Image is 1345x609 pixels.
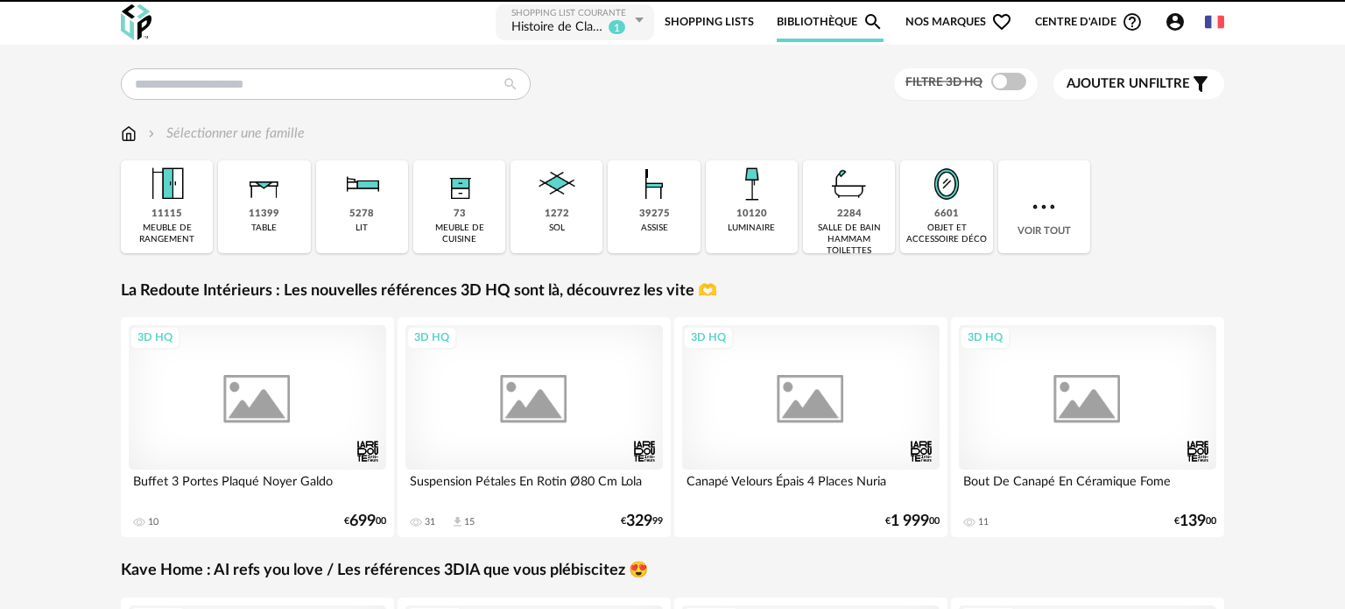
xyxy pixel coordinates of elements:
[511,8,630,19] div: Shopping List courante
[905,3,1012,42] span: Nos marques
[344,515,386,528] div: € 00
[398,317,671,537] a: 3D HQ Suspension Pétales En Rotin Ø80 Cm Lola 31 Download icon 15 €32999
[1165,11,1194,32] span: Account Circle icon
[405,470,663,505] div: Suspension Pétales En Rotin Ø80 Cm Lola
[425,516,435,528] div: 31
[249,208,279,221] div: 11399
[356,223,368,234] div: lit
[960,326,1011,349] div: 3D HQ
[349,515,376,528] span: 699
[1028,191,1060,223] img: more.7b13dc1.svg
[1053,69,1224,99] button: Ajouter unfiltre Filter icon
[891,515,929,528] span: 1 999
[777,3,884,42] a: BibliothèqueMagnify icon
[934,208,959,221] div: 6601
[863,11,884,32] span: Magnify icon
[349,208,374,221] div: 5278
[454,208,466,221] div: 73
[151,208,182,221] div: 11115
[998,160,1090,253] div: Voir tout
[923,160,970,208] img: Miroir.png
[1190,74,1211,95] span: Filter icon
[121,124,137,144] img: svg+xml;base64,PHN2ZyB3aWR0aD0iMTYiIGhlaWdodD0iMTciIHZpZXdCb3g9IjAgMCAxNiAxNyIgZmlsbD0ibm9uZSIgeG...
[608,19,626,35] sup: 1
[728,160,775,208] img: Luminaire.png
[626,515,652,528] span: 329
[121,317,394,537] a: 3D HQ Buffet 3 Portes Plaqué Noyer Galdo 10 €69900
[621,515,663,528] div: € 99
[144,124,305,144] div: Sélectionner une famille
[241,160,288,208] img: Table.png
[121,281,717,301] a: La Redoute Intérieurs : Les nouvelles références 3D HQ sont là, découvrez les vite 🫶
[406,326,457,349] div: 3D HQ
[736,208,767,221] div: 10120
[905,223,987,245] div: objet et accessoire déco
[905,76,982,89] span: Filtre 3D HQ
[683,326,734,349] div: 3D HQ
[1174,515,1216,528] div: € 00
[665,3,754,42] a: Shopping Lists
[641,223,668,234] div: assise
[1122,11,1143,32] span: Help Circle Outline icon
[639,208,670,221] div: 39275
[144,124,158,144] img: svg+xml;base64,PHN2ZyB3aWR0aD0iMTYiIGhlaWdodD0iMTYiIHZpZXdCb3g9IjAgMCAxNiAxNiIgZmlsbD0ibm9uZSIgeG...
[126,223,208,245] div: meuble de rangement
[129,470,386,505] div: Buffet 3 Portes Plaqué Noyer Galdo
[837,208,862,221] div: 2284
[533,160,581,208] img: Sol.png
[251,223,277,234] div: table
[826,160,873,208] img: Salle%20de%20bain.png
[885,515,940,528] div: € 00
[130,326,180,349] div: 3D HQ
[1067,75,1190,93] span: filtre
[121,4,151,40] img: OXP
[545,208,569,221] div: 1272
[144,160,191,208] img: Meuble%20de%20rangement.png
[951,317,1224,537] a: 3D HQ Bout De Canapé En Céramique Fome 11 €13900
[728,223,775,234] div: luminaire
[1205,12,1224,32] img: fr
[991,11,1012,32] span: Heart Outline icon
[121,561,648,581] a: Kave Home : AI refs you love / Les références 3DIA que vous plébiscitez 😍
[511,19,604,37] div: Histoire de Clarté
[451,515,464,528] span: Download icon
[674,317,947,537] a: 3D HQ Canapé Velours Épais 4 Places Nuria €1 99900
[1035,11,1143,32] span: Centre d'aideHelp Circle Outline icon
[1180,515,1206,528] span: 139
[959,470,1216,505] div: Bout De Canapé En Céramique Fome
[978,516,989,528] div: 11
[464,516,475,528] div: 15
[419,223,500,245] div: meuble de cuisine
[338,160,385,208] img: Literie.png
[549,223,565,234] div: sol
[1165,11,1186,32] span: Account Circle icon
[1067,77,1149,90] span: Ajouter un
[630,160,678,208] img: Assise.png
[148,516,158,528] div: 10
[808,223,890,257] div: salle de bain hammam toilettes
[682,470,940,505] div: Canapé Velours Épais 4 Places Nuria
[436,160,483,208] img: Rangement.png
